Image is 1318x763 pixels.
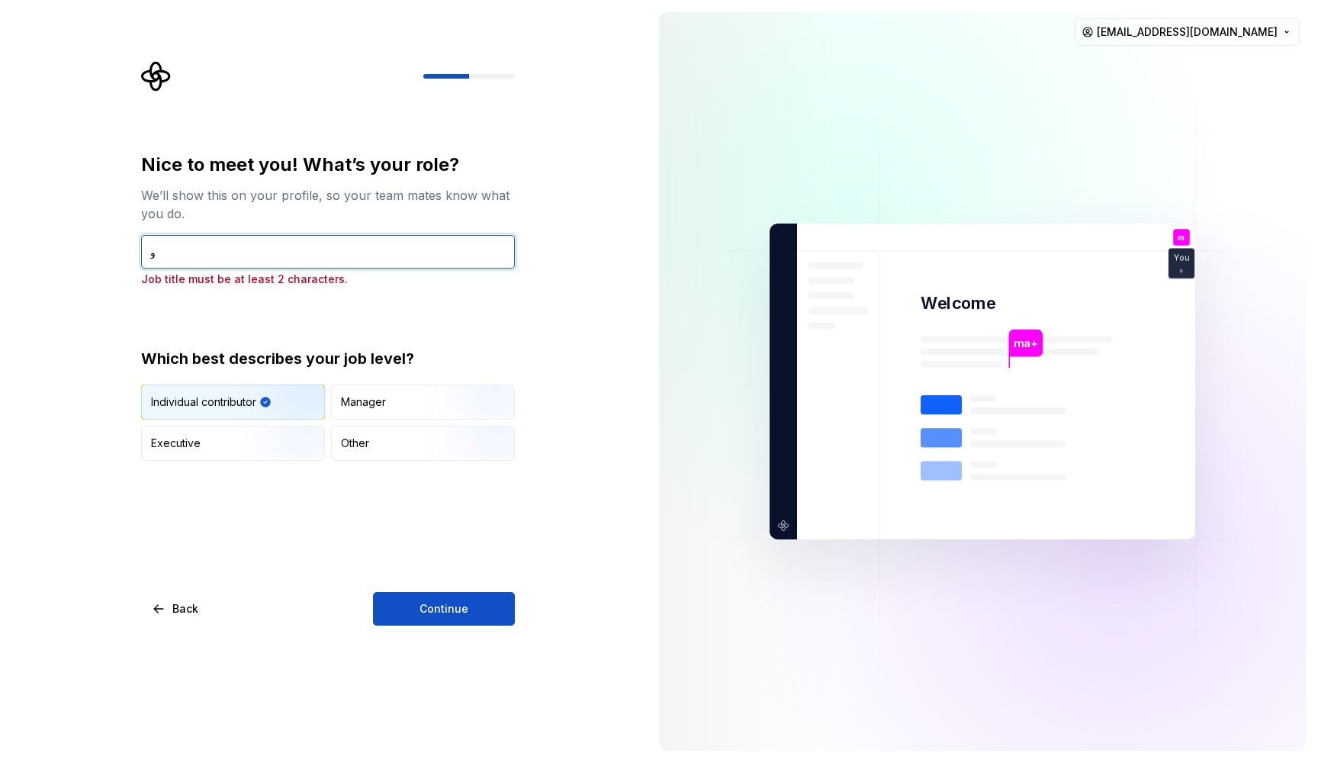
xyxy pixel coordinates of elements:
[1097,24,1278,40] span: [EMAIL_ADDRESS][DOMAIN_NAME]
[921,292,995,314] p: Welcome
[420,601,468,617] span: Continue
[141,348,515,369] div: Which best describes your job level?
[341,394,386,410] div: Manager
[141,235,515,269] input: Job title
[141,186,515,223] div: We’ll show this on your profile, so your team mates know what you do.
[373,592,515,626] button: Continue
[1174,254,1189,262] p: You
[172,601,198,617] span: Back
[151,436,201,451] div: Executive
[141,61,172,92] svg: Supernova Logo
[1178,233,1185,242] p: m
[141,272,515,287] p: Job title must be at least 2 characters.
[1014,335,1037,352] p: ma+
[1179,265,1183,273] p: و
[341,436,369,451] div: Other
[1075,18,1300,46] button: [EMAIL_ADDRESS][DOMAIN_NAME]
[141,153,515,177] div: Nice to meet you! What’s your role?
[151,394,256,410] div: Individual contributor
[141,592,211,626] button: Back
